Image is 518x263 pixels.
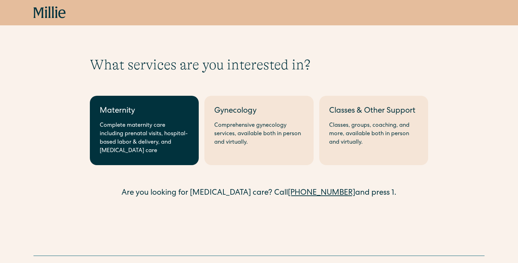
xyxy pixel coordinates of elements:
div: Are you looking for [MEDICAL_DATA] care? Call and press 1. [90,188,428,199]
a: Classes & Other SupportClasses, groups, coaching, and more, available both in person and virtually. [319,96,428,165]
a: MaternityComplete maternity care including prenatal visits, hospital-based labor & delivery, and ... [90,96,199,165]
div: Gynecology [214,106,303,117]
div: Classes, groups, coaching, and more, available both in person and virtually. [329,121,418,147]
div: Comprehensive gynecology services, available both in person and virtually. [214,121,303,147]
div: Maternity [100,106,189,117]
a: GynecologyComprehensive gynecology services, available both in person and virtually. [204,96,313,165]
h1: What services are you interested in? [90,56,428,73]
div: Classes & Other Support [329,106,418,117]
div: Complete maternity care including prenatal visits, hospital-based labor & delivery, and [MEDICAL_... [100,121,189,155]
a: [PHONE_NUMBER] [288,189,355,197]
